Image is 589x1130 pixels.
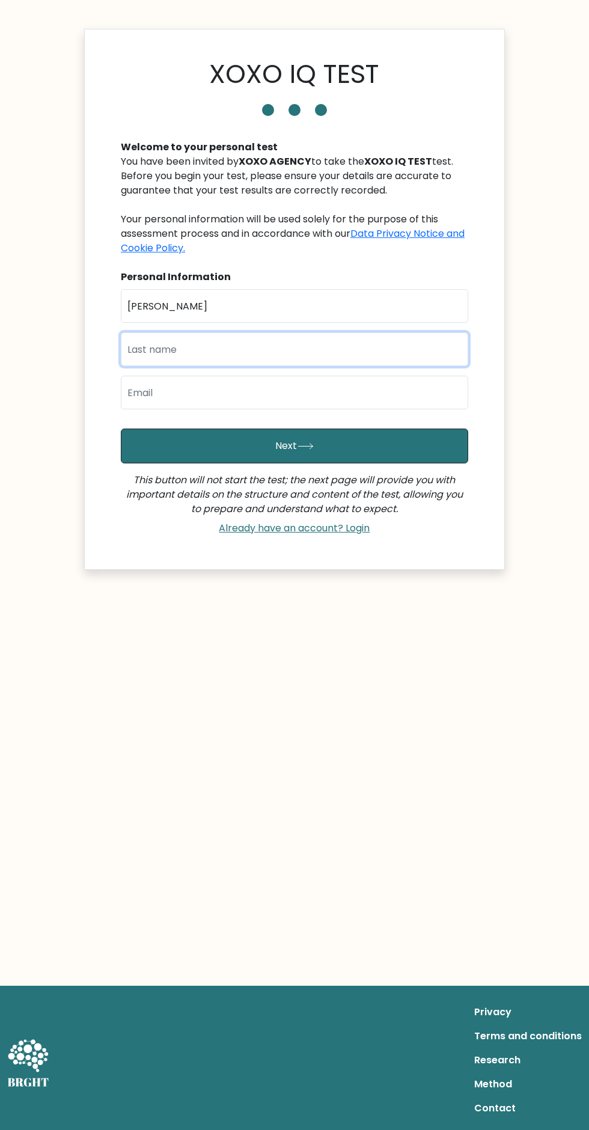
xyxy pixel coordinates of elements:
[121,332,468,366] input: Last name
[121,227,465,255] a: Data Privacy Notice and Cookie Policy.
[121,429,468,463] button: Next
[474,1048,582,1072] a: Research
[210,58,380,90] h1: XOXO IQ TEST
[215,521,375,535] a: Already have an account? Login
[126,473,463,516] i: This button will not start the test; the next page will provide you with important details on the...
[121,140,468,154] div: Welcome to your personal test
[239,154,311,168] b: XOXO AGENCY
[121,289,468,323] input: First name
[474,1096,582,1120] a: Contact
[474,1000,582,1024] a: Privacy
[121,376,468,409] input: Email
[474,1024,582,1048] a: Terms and conditions
[364,154,432,168] b: XOXO IQ TEST
[121,270,468,284] div: Personal Information
[474,1072,582,1096] a: Method
[121,154,468,255] div: You have been invited by to take the test. Before you begin your test, please ensure your details...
